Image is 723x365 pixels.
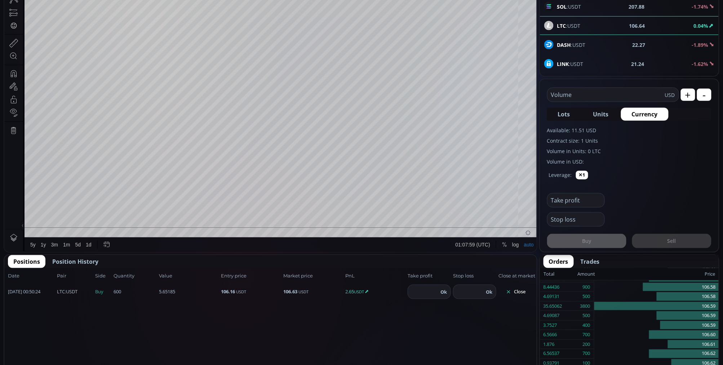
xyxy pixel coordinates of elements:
[520,316,529,321] div: auto
[547,147,711,155] label: Volume in Units: 0 LTC
[135,4,157,10] div: Indicators
[575,255,605,268] button: Trades
[594,302,719,311] div: 106.59
[114,288,157,295] span: 600
[13,257,40,266] span: Positions
[581,257,600,266] span: Trades
[495,312,505,325] div: Toggle Percentage
[346,272,406,280] span: PnL
[47,255,104,268] button: Position History
[438,288,449,296] button: Ok
[549,257,568,266] span: Orders
[52,257,98,266] span: Position History
[36,316,42,321] div: 1y
[508,316,515,321] div: log
[544,340,555,349] div: 1.876
[505,312,517,325] div: Toggle Log Scale
[544,311,560,320] div: 4.69087
[583,349,590,359] div: 700
[124,18,127,23] div: L
[577,270,595,279] div: Amount
[71,17,77,23] div: Market open
[498,286,533,298] button: Close
[594,340,719,350] div: 106.61
[346,288,406,295] span: 2.65
[60,4,67,10] div: 1 m
[6,96,12,103] div: 
[557,61,569,67] b: LINK
[95,288,111,295] span: Buy
[549,171,572,179] label: Leverage:
[547,137,711,144] label: Contract size: 1 Units
[26,316,31,321] div: 5y
[498,272,533,280] span: Close at market
[681,89,695,101] button: +
[692,61,709,67] b: -1.62%
[57,288,65,295] b: LTC
[95,272,111,280] span: Side
[583,292,590,301] div: 500
[544,349,560,359] div: 6.56537
[8,255,45,268] button: Positions
[692,41,709,48] b: -1.89%
[34,17,41,23] div: 1
[631,60,644,68] b: 21.24
[114,272,157,280] span: Quantity
[594,330,719,340] div: 106.60
[583,330,590,339] div: 700
[98,4,119,10] div: Compare
[632,110,658,119] span: Currency
[104,18,107,23] div: H
[583,340,590,349] div: 200
[236,289,247,294] small: USDT
[298,289,309,294] small: USDT
[633,41,646,49] b: 22.27
[547,126,711,134] label: Available: 11.51 USD
[582,108,620,121] button: Units
[23,26,39,31] div: Volume
[484,288,494,296] button: Ok
[449,312,488,325] button: 01:07:59 (UTC)
[97,312,108,325] div: Go to
[594,282,719,292] div: 106.58
[580,302,590,311] div: 3800
[583,282,590,292] div: 900
[629,3,645,10] b: 207.88
[593,110,609,119] span: Units
[544,255,574,268] button: Orders
[354,289,364,294] small: USDT
[558,110,570,119] span: Lots
[59,316,66,321] div: 1m
[544,330,557,339] div: 6.5666
[83,18,87,23] div: O
[557,3,567,10] b: SOL
[544,292,560,301] div: 4.69131
[692,3,709,10] b: -1.74%
[453,272,496,280] span: Stop loss
[42,26,48,31] div: 9.4
[557,41,571,48] b: DASH
[143,18,147,23] div: C
[576,171,588,179] button: ✕1
[57,288,77,295] span: :USDT
[8,272,55,280] span: Date
[81,316,87,321] div: 1d
[547,108,581,121] button: Lots
[147,18,162,23] div: 106.63
[221,288,235,295] b: 106.16
[557,60,584,68] span: :USDT
[544,270,577,279] div: Total
[595,270,715,279] div: Price
[47,316,54,321] div: 3m
[408,272,451,280] span: Take profit
[583,321,590,330] div: 400
[71,316,77,321] div: 5d
[164,18,190,23] div: 0.00 (0.00%)
[221,272,281,280] span: Entry price
[283,272,343,280] span: Market price
[557,41,586,49] span: :USDT
[594,292,719,302] div: 106.58
[547,158,711,165] label: Volume in USD:
[127,18,141,23] div: 106.62
[283,288,297,295] b: 106.63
